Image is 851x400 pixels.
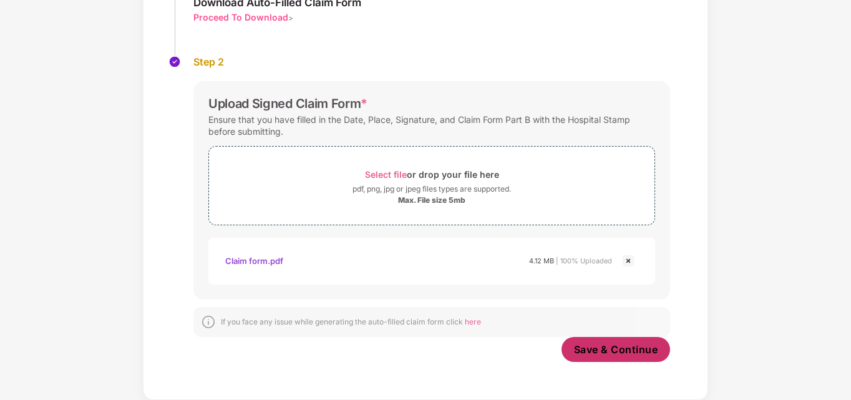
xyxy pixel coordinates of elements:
[288,13,293,22] span: >
[365,169,407,180] span: Select file
[556,256,612,265] span: | 100% Uploaded
[208,111,655,140] div: Ensure that you have filled in the Date, Place, Signature, and Claim Form Part B with the Hospita...
[353,183,511,195] div: pdf, png, jpg or jpeg files types are supported.
[193,11,288,23] div: Proceed To Download
[221,317,481,327] div: If you face any issue while generating the auto-filled claim form click
[225,250,283,271] div: Claim form.pdf
[621,253,636,268] img: svg+xml;base64,PHN2ZyBpZD0iQ3Jvc3MtMjR4MjQiIHhtbG5zPSJodHRwOi8vd3d3LnczLm9yZy8yMDAwL3N2ZyIgd2lkdG...
[168,56,181,68] img: svg+xml;base64,PHN2ZyBpZD0iU3RlcC1Eb25lLTMyeDMyIiB4bWxucz0iaHR0cDovL3d3dy53My5vcmcvMjAwMC9zdmciIH...
[201,315,216,329] img: svg+xml;base64,PHN2ZyBpZD0iSW5mb18tXzMyeDMyIiBkYXRhLW5hbWU9IkluZm8gLSAzMngzMiIgeG1sbnM9Imh0dHA6Ly...
[193,56,670,69] div: Step 2
[574,343,658,356] span: Save & Continue
[398,195,465,205] div: Max. File size 5mb
[529,256,554,265] span: 4.12 MB
[209,156,654,215] span: Select fileor drop your file herepdf, png, jpg or jpeg files types are supported.Max. File size 5mb
[208,96,367,111] div: Upload Signed Claim Form
[562,337,671,362] button: Save & Continue
[365,166,499,183] div: or drop your file here
[465,317,481,326] span: here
